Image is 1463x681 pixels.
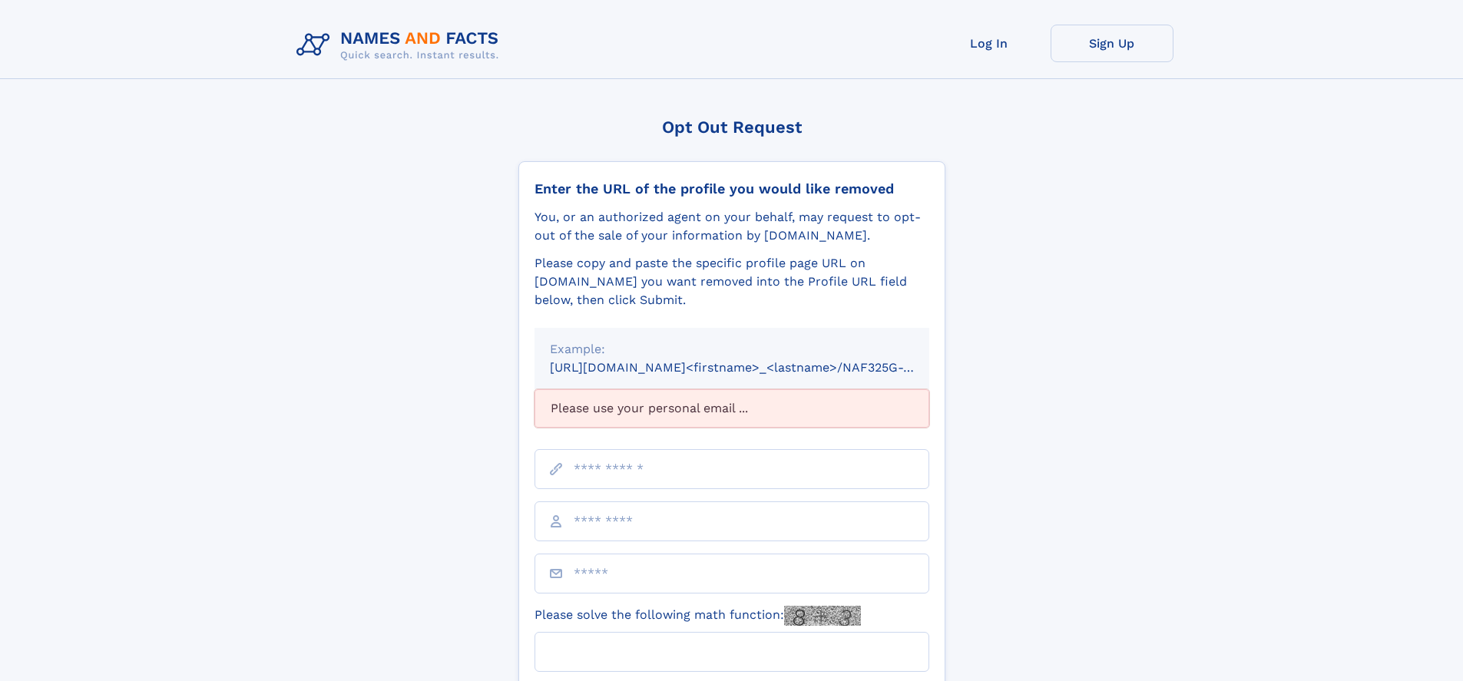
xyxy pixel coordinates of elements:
div: Enter the URL of the profile you would like removed [535,180,929,197]
div: Please copy and paste the specific profile page URL on [DOMAIN_NAME] you want removed into the Pr... [535,254,929,309]
div: Opt Out Request [518,117,945,137]
div: Example: [550,340,914,359]
small: [URL][DOMAIN_NAME]<firstname>_<lastname>/NAF325G-xxxxxxxx [550,360,958,375]
div: Please use your personal email ... [535,389,929,428]
img: Logo Names and Facts [290,25,511,66]
label: Please solve the following math function: [535,606,861,626]
a: Sign Up [1051,25,1173,62]
div: You, or an authorized agent on your behalf, may request to opt-out of the sale of your informatio... [535,208,929,245]
a: Log In [928,25,1051,62]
